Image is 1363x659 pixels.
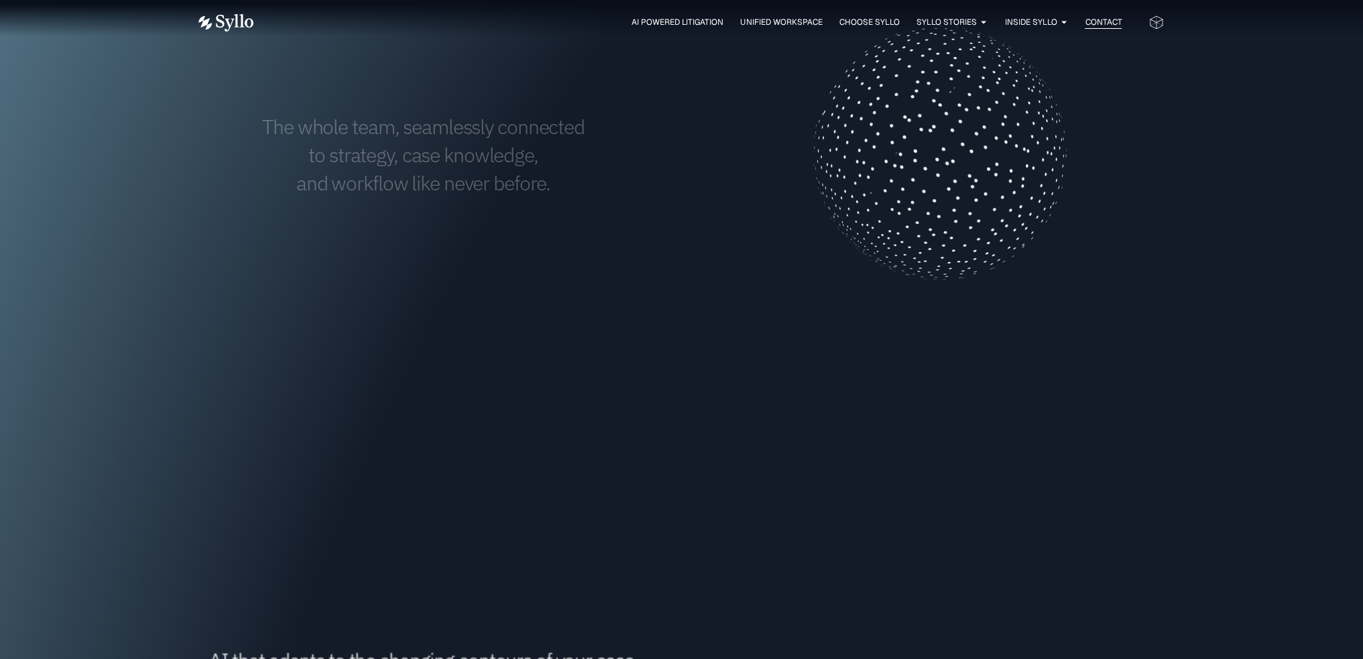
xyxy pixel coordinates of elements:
[199,113,648,197] h1: The whole team, seamlessly connected to strategy, case knowledge, and workflow like never before.
[839,16,899,28] a: Choose Syllo
[280,16,1122,29] nav: Menu
[916,16,976,28] a: Syllo Stories
[740,16,822,28] a: Unified Workspace
[632,16,723,28] a: AI Powered Litigation
[198,14,253,32] img: Vector
[1085,16,1122,28] a: Contact
[280,16,1122,29] div: Menu Toggle
[1004,16,1057,28] a: Inside Syllo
